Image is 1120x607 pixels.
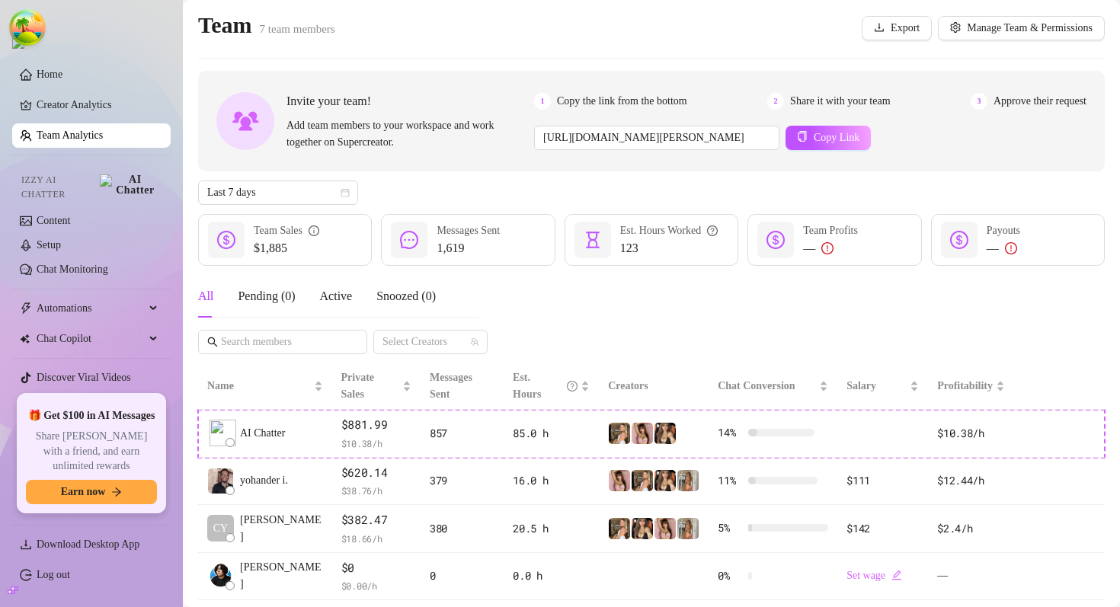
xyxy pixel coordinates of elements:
a: Team Analytics [37,129,103,141]
span: 11 % [718,472,742,489]
span: Messages Sent [430,372,472,400]
span: Copy Link [814,132,859,144]
span: AI Chatter [240,425,285,442]
span: Chat Conversion [718,380,795,391]
div: $142 [846,520,919,537]
div: $2.4 /h [937,520,1005,537]
input: Search members [221,334,346,350]
span: 1 [534,93,551,110]
td: — [928,553,1014,601]
div: Pending ( 0 ) [238,287,295,305]
span: [PERSON_NAME] [240,512,323,545]
h2: Team [198,11,335,40]
div: 0 [430,567,494,584]
img: Sav [677,518,699,539]
div: Est. Hours [513,369,578,403]
span: Approve their request [994,93,1086,110]
a: Content [37,215,70,226]
span: $ 38.76 /h [341,483,411,498]
img: Runa [654,518,676,539]
span: question-circle [567,369,578,403]
span: message [400,231,418,249]
img: Charli [609,518,630,539]
span: $ 0.00 /h [341,578,411,593]
span: Share [PERSON_NAME] with a friend, and earn unlimited rewards [26,429,157,474]
span: download [20,538,32,551]
img: kenneth orio [208,564,233,589]
span: Earn now [61,486,106,498]
div: Team Sales [254,222,319,239]
span: $ 10.38 /h [341,436,411,451]
img: Chat Copilot [20,334,30,344]
span: $881.99 [341,416,411,434]
div: 85.0 h [513,425,590,442]
a: Set wageedit [846,570,902,581]
span: Last 7 days [207,181,349,204]
span: $382.47 [341,511,411,529]
span: Invite your team! [286,91,534,110]
span: Download Desktop App [37,538,139,550]
span: Export [891,22,920,34]
span: Izzy AI Chatter [21,173,94,202]
span: $ 18.66 /h [341,531,411,546]
span: 3 [971,93,987,110]
span: dollar-circle [217,231,235,249]
span: info-circle [309,222,319,239]
div: $111 [846,472,919,489]
span: Name [207,378,311,395]
img: Runa [632,518,653,539]
div: 857 [430,425,494,442]
th: Name [198,363,332,410]
button: Open Tanstack query devtools [12,12,43,43]
button: Export [862,16,932,40]
a: Setup [37,239,61,251]
span: yohander i. [240,472,288,489]
div: $12.44 /h [937,472,1005,489]
button: Copy Link [786,126,871,150]
span: arrow-right [111,487,122,497]
span: Chat Copilot [37,327,145,351]
span: 0 % [718,567,742,584]
span: Team Profits [803,225,858,236]
img: Charli [609,423,630,444]
span: edit [891,570,902,580]
span: Automations [37,296,145,321]
a: Log out [37,569,70,580]
span: Salary [846,380,876,391]
span: Manage Team & Permissions [967,22,1093,34]
span: search [207,337,218,347]
span: 1,619 [437,239,500,257]
div: 379 [430,472,494,489]
div: $10.38 /h [937,425,1005,442]
span: Copy the link from the bottom [557,93,687,110]
span: thunderbolt [20,302,32,315]
span: Private Sales [341,372,375,400]
span: hourglass [584,231,602,249]
span: exclamation-circle [1005,242,1017,254]
span: CY [213,520,228,537]
img: Runa [654,470,676,491]
span: Add team members to your workspace and work together on Supercreator. [286,117,528,151]
span: download [874,22,885,33]
span: dollar-circle [950,231,968,249]
span: Share it with your team [790,93,890,110]
img: izzy-ai-chatter-avatar.svg [210,420,236,446]
div: 0.0 h [513,567,590,584]
span: $0 [341,559,411,577]
img: Runa [654,423,676,444]
span: 5 % [718,519,742,536]
a: Home [37,69,62,80]
div: Est. Hours Worked [620,222,718,239]
a: Creator Analytics [37,93,158,117]
span: copy [797,131,808,142]
img: AI Chatter [100,174,158,196]
span: setting [950,22,961,33]
img: Runa [632,423,653,444]
img: Charli [632,470,653,491]
span: 14 % [718,424,742,441]
span: Messages Sent [437,225,500,236]
div: — [803,239,858,257]
div: — [987,239,1020,257]
span: [PERSON_NAME] [240,559,323,593]
a: Discover Viral Videos [37,372,131,383]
